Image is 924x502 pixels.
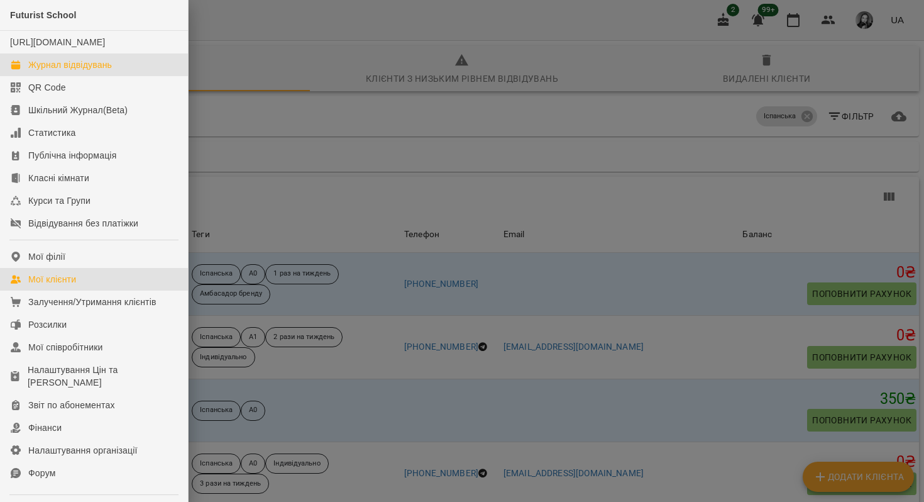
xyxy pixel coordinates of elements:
[28,467,56,479] div: Форум
[28,341,103,354] div: Мої співробітники
[28,421,62,434] div: Фінанси
[28,194,91,207] div: Курси та Групи
[28,217,138,230] div: Відвідування без платіжки
[28,364,178,389] div: Налаштування Цін та [PERSON_NAME]
[28,318,67,331] div: Розсилки
[28,273,76,286] div: Мої клієнти
[28,126,76,139] div: Статистика
[28,59,112,71] div: Журнал відвідувань
[28,104,128,116] div: Шкільний Журнал(Beta)
[28,250,65,263] div: Мої філії
[10,10,77,20] span: Futurist School
[28,296,157,308] div: Залучення/Утримання клієнтів
[28,172,89,184] div: Класні кімнати
[28,444,138,457] div: Налаштування організації
[28,81,66,94] div: QR Code
[10,37,105,47] a: [URL][DOMAIN_NAME]
[28,399,115,411] div: Звіт по абонементах
[28,149,116,162] div: Публічна інформація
